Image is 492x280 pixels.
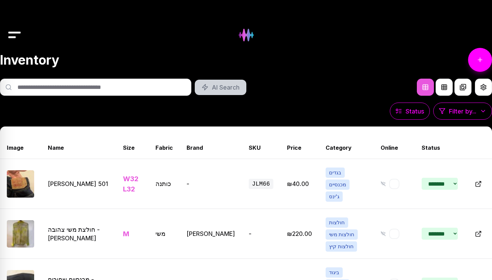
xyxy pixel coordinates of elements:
td: M [116,209,149,259]
button: Open in new tab [471,177,485,191]
th: Brand [180,137,242,159]
span: ביגוד [326,267,343,278]
button: Drawer [7,16,22,32]
td: - [242,209,281,259]
th: Price [280,137,319,159]
span: בגדים [326,168,345,178]
span: Filter by... [449,107,476,116]
td: - [180,159,242,209]
a: Add Item [468,48,492,72]
button: View Settings [475,79,492,96]
span: חולצות [326,217,348,228]
span: Edit price [287,230,312,237]
th: Fabric [149,137,180,159]
th: Name [41,137,116,159]
button: Compact Gallery View [454,79,471,96]
span: JLM66 [249,179,274,189]
th: Category [319,137,374,159]
button: Open in new tab [471,227,485,241]
td: [PERSON_NAME] 501 [41,159,116,209]
button: AI Search [195,80,246,95]
th: Size [116,137,149,159]
td: חולצת משי צהובה - [PERSON_NAME] [41,209,116,259]
button: Table View [417,79,434,96]
th: Online [374,137,415,159]
button: Grid View [436,79,453,96]
span: חולצות קיץ [326,241,357,252]
td: [PERSON_NAME] [180,209,242,259]
img: ג'ינס ליוויס 501 [7,170,34,198]
button: Status [390,103,430,120]
td: משי [149,209,180,259]
span: Status [406,107,424,116]
img: Drawer [7,22,22,48]
th: Status [415,137,465,159]
td: כותנה [149,159,180,209]
span: Edit price [287,180,309,187]
img: חולצת משי צהובה - Elie Tahari [7,220,34,248]
span: ג'ינס [326,191,343,202]
img: Hydee Logo [233,22,259,48]
th: SKU [242,137,281,159]
button: Filter by... [433,103,492,120]
td: W32 L32 [116,159,149,209]
span: חולצות משי [326,229,358,240]
span: מכנסיים [326,179,350,190]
